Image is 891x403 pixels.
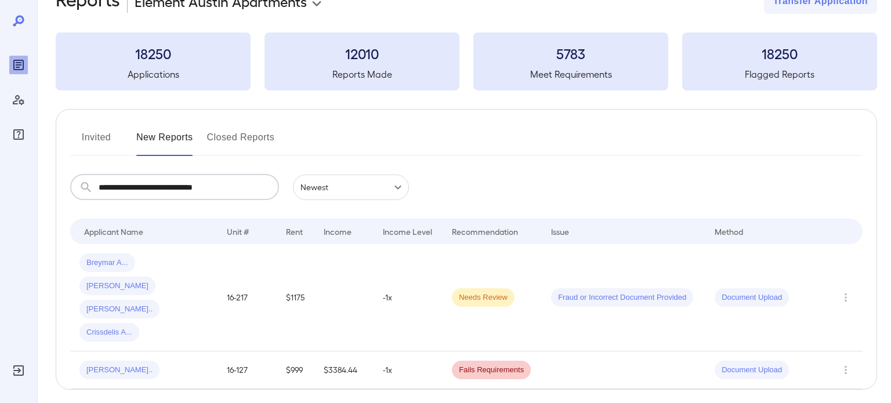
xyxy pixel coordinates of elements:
[452,365,531,376] span: Fails Requirements
[452,224,518,238] div: Recommendation
[79,281,155,292] span: [PERSON_NAME]
[551,224,570,238] div: Issue
[383,224,432,238] div: Income Level
[473,44,668,63] h3: 5783
[79,304,160,315] span: [PERSON_NAME]..
[56,44,251,63] h3: 18250
[452,292,515,303] span: Needs Review
[207,128,275,156] button: Closed Reports
[836,361,855,379] button: Row Actions
[70,128,122,156] button: Invited
[265,44,459,63] h3: 12010
[9,125,28,144] div: FAQ
[79,257,135,268] span: Breymar A...
[9,56,28,74] div: Reports
[836,288,855,307] button: Row Actions
[56,67,251,81] h5: Applications
[218,244,277,351] td: 16-217
[715,365,789,376] span: Document Upload
[277,351,314,389] td: $999
[715,224,743,238] div: Method
[324,224,352,238] div: Income
[9,361,28,380] div: Log Out
[9,90,28,109] div: Manage Users
[227,224,249,238] div: Unit #
[473,67,668,81] h5: Meet Requirements
[277,244,314,351] td: $1175
[84,224,143,238] div: Applicant Name
[79,365,160,376] span: [PERSON_NAME]..
[314,351,374,389] td: $3384.44
[79,327,139,338] span: Crissdelis A...
[551,292,693,303] span: Fraud or Incorrect Document Provided
[374,351,443,389] td: -1x
[682,44,877,63] h3: 18250
[682,67,877,81] h5: Flagged Reports
[715,292,789,303] span: Document Upload
[293,175,409,200] div: Newest
[218,351,277,389] td: 16-127
[265,67,459,81] h5: Reports Made
[136,128,193,156] button: New Reports
[286,224,305,238] div: Rent
[374,244,443,351] td: -1x
[56,32,877,90] summary: 18250Applications12010Reports Made5783Meet Requirements18250Flagged Reports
